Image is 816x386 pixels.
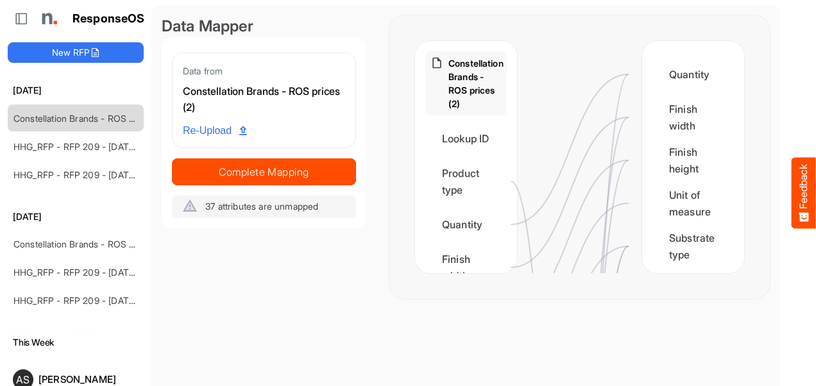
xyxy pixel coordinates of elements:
div: Data from [183,63,345,78]
img: Northell [35,6,61,31]
a: HHG_RFP - RFP 209 - [DATE] - ROS TEST 3 (LITE) (1) [13,267,236,278]
div: Product type [425,162,507,201]
h6: This Week [8,335,144,349]
a: Constellation Brands - ROS prices (2) [13,113,167,124]
h6: [DATE] [8,210,144,224]
h1: ResponseOS [72,12,145,26]
div: Finish height [652,140,734,180]
div: Quantity [425,205,507,244]
div: Data Mapper [162,15,366,37]
button: Feedback [792,158,816,229]
div: Lookup ID [425,119,507,158]
div: Substrate type [652,226,734,266]
button: New RFP [8,42,144,63]
a: Re-Upload [178,119,252,143]
a: HHG_RFP - RFP 209 - [DATE] - ROS TEST 3 (LITE) (1) (2) [13,169,250,180]
div: Constellation Brands - ROS prices (2) [183,83,345,116]
span: Complete Mapping [173,163,355,181]
p: Constellation Brands - ROS prices (2) [448,56,504,110]
div: Finish width [425,248,507,287]
div: Substrate thickness or weight [652,269,734,323]
div: Finish width [652,97,734,137]
a: HHG_RFP - RFP 209 - [DATE] - ROS TEST 3 (LITE) (1) [13,141,236,152]
span: AS [16,374,30,385]
span: Re-Upload [183,122,247,139]
span: 37 attributes are unmapped [205,201,318,212]
div: [PERSON_NAME] [38,374,139,384]
div: Unit of measure [652,183,734,223]
a: HHG_RFP - RFP 209 - [DATE] - ROS TEST 3 (LITE) (2) [13,295,238,306]
button: Complete Mapping [172,158,356,185]
h6: [DATE] [8,83,144,97]
div: Quantity [652,55,734,94]
a: Constellation Brands - ROS prices [13,239,154,249]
